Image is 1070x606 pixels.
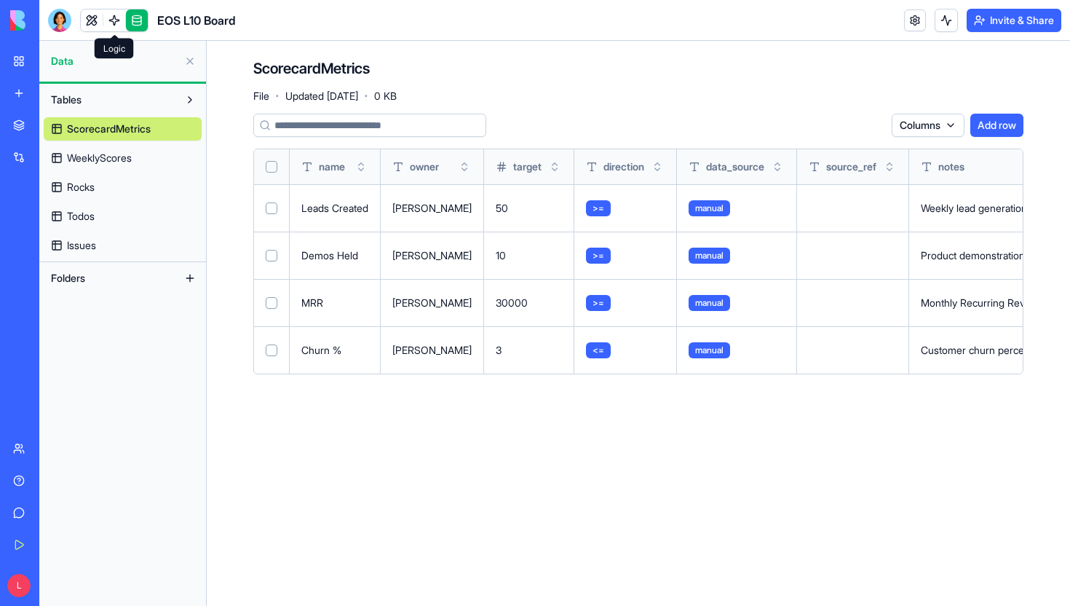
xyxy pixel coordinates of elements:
[586,342,611,358] span: <=
[253,58,370,79] h4: ScorecardMetrics
[496,344,502,356] span: 3
[586,248,611,264] span: >=
[67,151,132,165] span: WeeklyScores
[374,89,397,103] span: 0 KB
[706,160,764,174] span: data_source
[938,160,964,174] span: notes
[354,160,368,174] button: Toggle sort
[95,39,134,59] div: Logic
[603,160,644,174] span: direction
[586,200,611,216] span: >=
[67,122,151,136] span: ScorecardMetrics
[266,250,277,261] button: Select row
[650,160,665,174] button: Toggle sort
[67,180,95,194] span: Rocks
[67,209,95,224] span: Todos
[44,146,202,170] a: WeeklyScores
[770,160,785,174] button: Toggle sort
[51,271,85,286] span: Folders
[513,160,542,174] span: target
[253,89,269,103] span: File
[410,160,439,174] span: owner
[44,205,202,228] a: Todos
[301,201,368,216] div: Leads Created
[689,200,730,216] span: manual
[44,176,202,199] a: Rocks
[364,84,368,108] span: ·
[275,84,280,108] span: ·
[892,114,964,137] button: Columns
[266,202,277,214] button: Select row
[44,234,202,257] a: Issues
[689,295,730,311] span: manual
[266,345,277,356] button: Select row
[586,295,611,311] span: >=
[10,10,100,31] img: logo
[319,160,345,174] span: name
[392,343,472,358] div: [PERSON_NAME]
[496,249,506,261] span: 10
[51,93,82,107] span: Tables
[157,12,236,29] span: EOS L10 Board
[392,201,472,216] div: [PERSON_NAME]
[970,114,1023,137] button: Add row
[967,9,1061,32] button: Invite & Share
[689,248,730,264] span: manual
[266,161,277,173] button: Select all
[392,296,472,310] div: [PERSON_NAME]
[44,88,178,111] button: Tables
[7,574,31,597] span: L
[44,267,178,290] button: Folders
[496,202,508,214] span: 50
[392,248,472,263] div: [PERSON_NAME]
[301,296,368,310] div: MRR
[496,296,528,309] span: 30000
[301,248,368,263] div: Demos Held
[547,160,562,174] button: Toggle sort
[301,343,368,358] div: Churn %
[285,89,358,103] span: Updated [DATE]
[44,117,202,141] a: ScorecardMetrics
[51,54,178,68] span: Data
[826,160,876,174] span: source_ref
[689,342,730,358] span: manual
[67,238,96,253] span: Issues
[882,160,897,174] button: Toggle sort
[266,297,277,309] button: Select row
[457,160,472,174] button: Toggle sort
